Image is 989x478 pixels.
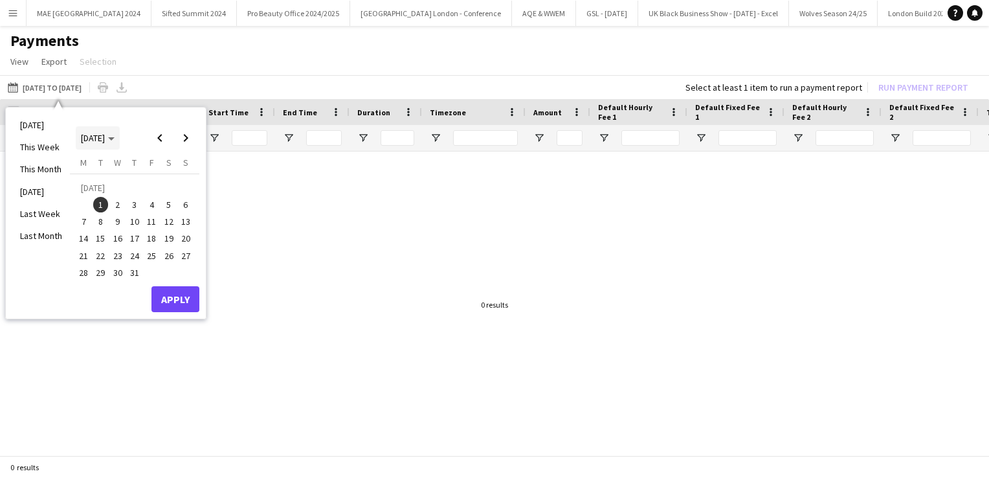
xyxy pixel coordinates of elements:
span: 12 [161,214,177,229]
button: 26-07-2025 [160,247,177,264]
span: T [98,157,103,168]
button: 08-07-2025 [92,213,109,230]
div: Select at least 1 item to run a payment report [685,82,862,93]
button: GSL - [DATE] [576,1,638,26]
button: Sifted Summit 2024 [151,1,237,26]
span: Start Time [208,108,249,117]
button: 22-07-2025 [92,247,109,264]
button: 11-07-2025 [143,213,160,230]
span: 21 [76,248,91,264]
button: Open Filter Menu [357,132,369,144]
span: 7 [76,214,91,229]
span: End Time [283,108,317,117]
button: 27-07-2025 [177,247,194,264]
span: 19 [161,231,177,247]
button: 13-07-2025 [177,213,194,230]
button: 23-07-2025 [109,247,126,264]
span: 13 [178,214,194,229]
li: Last Month [12,225,70,247]
button: 20-07-2025 [177,230,194,247]
a: Export [36,53,72,70]
li: [DATE] [12,181,70,203]
button: 25-07-2025 [143,247,160,264]
button: 01-07-2025 [92,196,109,213]
li: [DATE] [12,114,70,136]
span: 29 [93,265,109,280]
button: Open Filter Menu [695,132,707,144]
button: 30-07-2025 [109,264,126,281]
span: M [80,157,87,168]
button: 06-07-2025 [177,196,194,213]
button: 17-07-2025 [126,230,143,247]
button: 09-07-2025 [109,213,126,230]
span: 20 [178,231,194,247]
button: 03-07-2025 [126,196,143,213]
span: 31 [127,265,142,280]
button: Open Filter Menu [208,132,220,144]
button: 16-07-2025 [109,230,126,247]
input: Default Fixed Fee 1 Filter Input [718,130,777,146]
button: Wolves Season 24/25 [789,1,878,26]
span: [DATE] [81,132,105,144]
button: 31-07-2025 [126,264,143,281]
li: This Week [12,136,70,158]
span: F [150,157,154,168]
button: 28-07-2025 [75,264,92,281]
li: Last Week [12,203,70,225]
span: Duration [357,108,390,117]
span: 14 [76,231,91,247]
span: 18 [144,231,159,247]
span: Default Fixed Fee 2 [889,102,955,122]
button: [DATE] to [DATE] [5,80,84,95]
button: UK Black Business Show - [DATE] - Excel [638,1,789,26]
button: Open Filter Menu [283,132,294,144]
span: 26 [161,248,177,264]
span: 6 [178,197,194,212]
button: 24-07-2025 [126,247,143,264]
span: 10 [127,214,142,229]
button: 10-07-2025 [126,213,143,230]
span: W [114,157,121,168]
button: [GEOGRAPHIC_DATA] London - Conference [350,1,512,26]
span: 4 [144,197,159,212]
span: 15 [93,231,109,247]
span: 17 [127,231,142,247]
button: Open Filter Menu [792,132,804,144]
span: 11 [144,214,159,229]
span: 25 [144,248,159,264]
span: View [10,56,28,67]
span: Default Hourly Fee 1 [598,102,664,122]
span: 2 [110,197,126,212]
span: 8 [93,214,109,229]
span: 30 [110,265,126,280]
input: Start Time Filter Input [232,130,267,146]
button: Next month [173,125,199,151]
a: View [5,53,34,70]
div: 0 results [481,300,508,310]
button: London Build 2024 [878,1,960,26]
button: 15-07-2025 [92,230,109,247]
button: 04-07-2025 [143,196,160,213]
input: Amount Filter Input [557,130,583,146]
button: 02-07-2025 [109,196,126,213]
span: T [132,157,137,168]
td: [DATE] [75,179,194,196]
button: Apply [151,286,199,312]
span: 27 [178,248,194,264]
span: Amount [533,108,562,117]
button: AQE & WWEM [512,1,576,26]
button: Open Filter Menu [598,132,610,144]
button: Open Filter Menu [430,132,441,144]
input: Default Hourly Fee 1 Filter Input [621,130,680,146]
span: 16 [110,231,126,247]
button: 18-07-2025 [143,230,160,247]
li: This Month [12,158,70,180]
input: Default Hourly Fee 2 Filter Input [816,130,874,146]
span: 22 [93,248,109,264]
button: Pro Beauty Office 2024/2025 [237,1,350,26]
button: 29-07-2025 [92,264,109,281]
button: MAE [GEOGRAPHIC_DATA] 2024 [27,1,151,26]
span: Timezone [430,108,466,117]
button: 19-07-2025 [160,230,177,247]
button: 12-07-2025 [160,213,177,230]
